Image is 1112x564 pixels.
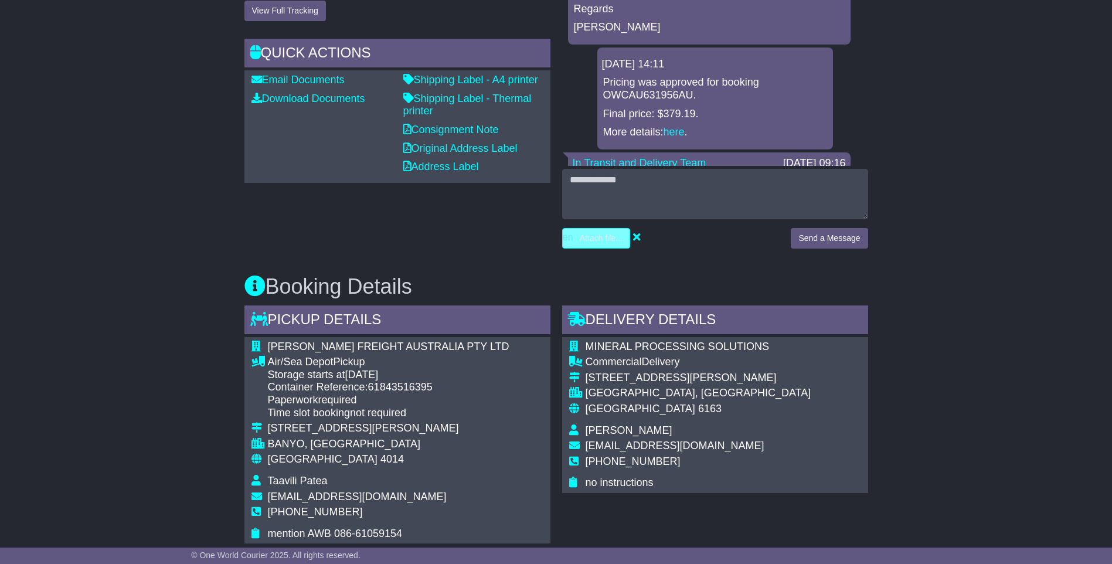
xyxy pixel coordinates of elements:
a: In Transit and Delivery Team [573,157,706,169]
p: Regards [574,3,845,16]
span: mention AWB 086-61059154 [268,528,403,539]
span: 4014 [380,453,404,465]
a: Email Documents [251,74,345,86]
span: [GEOGRAPHIC_DATA] [586,403,695,414]
div: [GEOGRAPHIC_DATA], [GEOGRAPHIC_DATA] [586,387,811,400]
div: BANYO, [GEOGRAPHIC_DATA] [268,438,509,451]
span: [GEOGRAPHIC_DATA] [268,453,378,465]
span: [EMAIL_ADDRESS][DOMAIN_NAME] [268,491,447,502]
button: Send a Message [791,228,868,249]
div: Delivery Details [562,305,868,337]
span: no instructions [586,477,654,488]
div: [STREET_ADDRESS][PERSON_NAME] [586,372,811,385]
span: MINERAL PROCESSING SOLUTIONS [586,341,769,352]
span: [PERSON_NAME] FREIGHT AUSTRALIA PTY LTD [268,341,509,352]
a: Download Documents [251,93,365,104]
span: 61843516395 [368,381,433,393]
div: [STREET_ADDRESS][PERSON_NAME] [268,422,509,435]
p: [PERSON_NAME] [574,21,845,34]
span: [EMAIL_ADDRESS][DOMAIN_NAME] [586,440,764,451]
span: 6163 [698,403,722,414]
a: Original Address Label [403,142,518,154]
div: Pickup Details [244,305,550,337]
a: Address Label [403,161,479,172]
a: Shipping Label - A4 printer [403,74,538,86]
span: [PHONE_NUMBER] [268,506,363,518]
div: Pickup [268,356,509,369]
p: Pricing was approved for booking OWCAU631956AU. [603,76,827,101]
div: Quick Actions [244,39,550,70]
a: Consignment Note [403,124,499,135]
a: here [664,126,685,138]
button: View Full Tracking [244,1,326,21]
a: Shipping Label - Thermal printer [403,93,532,117]
span: [DATE] [345,369,379,380]
div: [DATE] 09:16 [783,157,846,170]
div: Paperwork [268,394,509,407]
div: Time slot booking [268,407,509,420]
span: [PHONE_NUMBER] [586,456,681,467]
div: [DATE] 14:11 [602,58,828,71]
span: Commercial [586,356,642,368]
span: not required [350,407,406,419]
span: required [318,394,357,406]
div: Delivery [586,356,811,369]
span: [PERSON_NAME] [586,424,672,436]
span: Taavili Patea [268,475,328,487]
div: Container Reference: [268,381,509,394]
p: Final price: $379.19. [603,108,827,121]
span: © One World Courier 2025. All rights reserved. [191,551,361,560]
h3: Booking Details [244,275,868,298]
span: Air/Sea Depot [268,356,334,368]
div: Storage starts at [268,369,509,382]
p: More details: . [603,126,827,139]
